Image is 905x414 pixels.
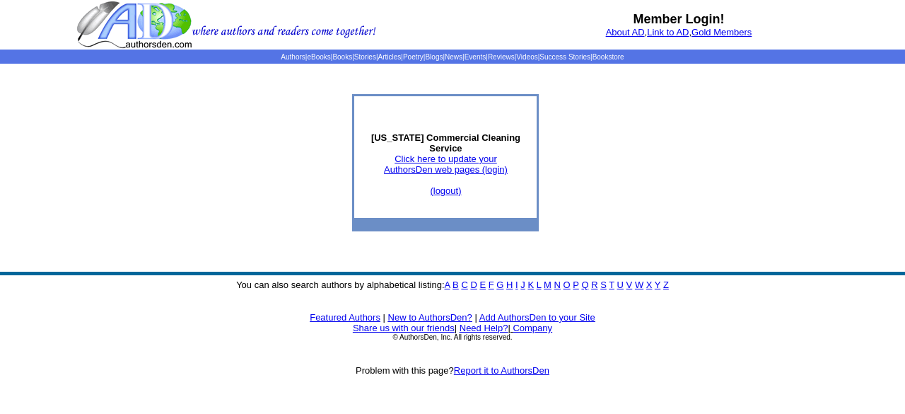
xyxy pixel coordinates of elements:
a: X [646,280,653,290]
a: A [445,280,450,290]
a: News [445,53,462,61]
a: Authors [281,53,305,61]
a: Company [513,323,552,333]
a: W [635,280,643,290]
a: eBooks [307,53,330,61]
a: R [591,280,597,290]
font: Problem with this page? [356,365,549,376]
a: K [527,280,534,290]
a: Reviews [488,53,515,61]
a: U [617,280,624,290]
font: | [474,312,477,323]
a: Books [332,53,352,61]
a: N [554,280,561,290]
a: M [544,280,551,290]
a: L [537,280,542,290]
a: (logout) [430,185,461,196]
a: C [461,280,467,290]
a: G [496,280,503,290]
a: E [479,280,486,290]
a: Success Stories [539,53,590,61]
a: Need Help? [460,323,508,333]
a: P [573,280,578,290]
font: | [455,323,457,333]
a: Poetry [403,53,424,61]
b: [US_STATE] Commercial Cleaning Service [371,132,520,154]
b: Member Login! [633,12,725,26]
a: V [626,280,633,290]
a: B [452,280,459,290]
font: You can also search authors by alphabetical listing: [236,280,669,290]
a: Add AuthorsDen to your Site [479,312,595,323]
a: J [520,280,525,290]
a: Q [581,280,588,290]
a: H [506,280,513,290]
a: Blogs [425,53,443,61]
a: New to AuthorsDen? [388,312,472,323]
a: T [609,280,614,290]
a: About AD [606,27,645,38]
span: | | | | | | | | | | | | [281,53,624,61]
a: Stories [354,53,376,61]
a: Videos [516,53,537,61]
a: Featured Authors [310,312,380,323]
font: | [508,323,552,333]
a: O [564,280,571,290]
font: , , [606,27,752,38]
a: Link to AD [647,27,689,38]
a: Z [663,280,669,290]
a: Events [465,53,486,61]
a: S [600,280,607,290]
a: Y [655,280,660,290]
a: Share us with our friends [353,323,455,333]
a: Report it to AuthorsDen [454,365,549,376]
a: Articles [378,53,402,61]
a: F [489,280,494,290]
a: Bookstore [592,53,624,61]
a: Click here to update yourAuthorsDen web pages (login) [384,154,508,175]
a: D [470,280,477,290]
font: © AuthorsDen, Inc. All rights reserved. [392,333,512,341]
a: I [515,280,518,290]
a: Gold Members [691,27,752,38]
font: | [383,312,385,323]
